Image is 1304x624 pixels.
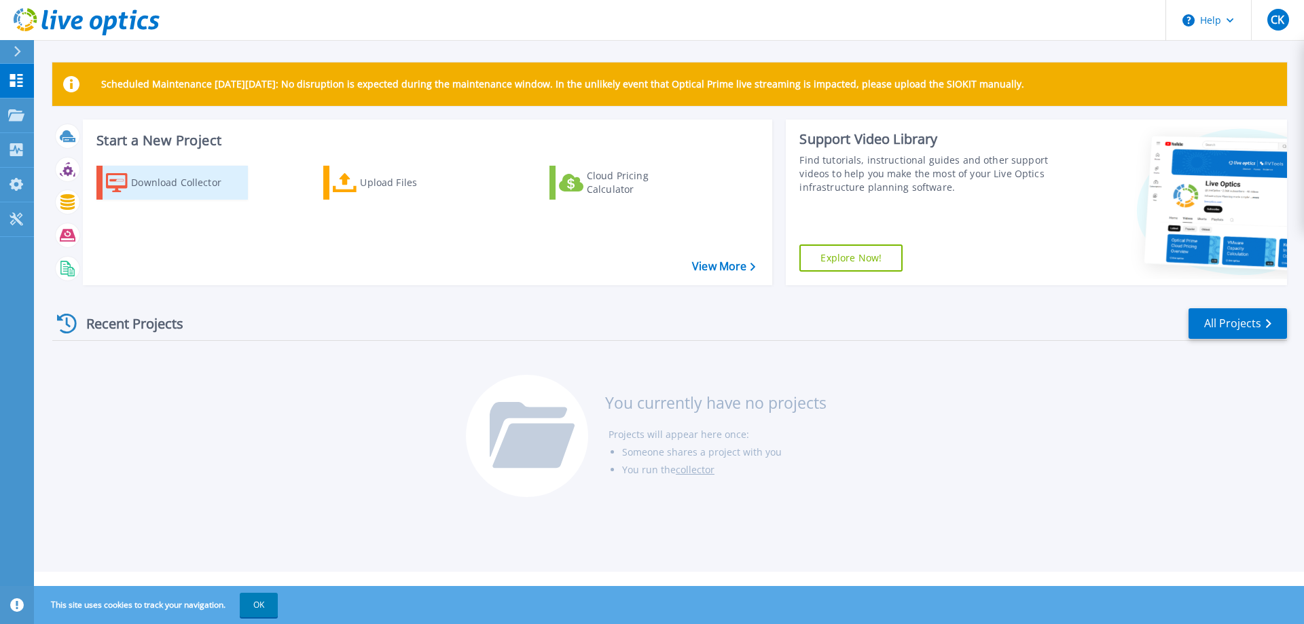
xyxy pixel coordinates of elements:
[549,166,701,200] a: Cloud Pricing Calculator
[605,395,827,410] h3: You currently have no projects
[96,166,248,200] a: Download Collector
[799,130,1055,148] div: Support Video Library
[1189,308,1287,339] a: All Projects
[96,133,755,148] h3: Start a New Project
[609,426,827,443] li: Projects will appear here once:
[622,461,827,479] li: You run the
[360,169,469,196] div: Upload Files
[799,153,1055,194] div: Find tutorials, instructional guides and other support videos to help you make the most of your L...
[37,593,278,617] span: This site uses cookies to track your navigation.
[799,244,903,272] a: Explore Now!
[1271,14,1284,25] span: CK
[587,169,695,196] div: Cloud Pricing Calculator
[323,166,475,200] a: Upload Files
[676,463,714,476] a: collector
[622,443,827,461] li: Someone shares a project with you
[52,307,202,340] div: Recent Projects
[240,593,278,617] button: OK
[101,79,1024,90] p: Scheduled Maintenance [DATE][DATE]: No disruption is expected during the maintenance window. In t...
[131,169,240,196] div: Download Collector
[692,260,755,273] a: View More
